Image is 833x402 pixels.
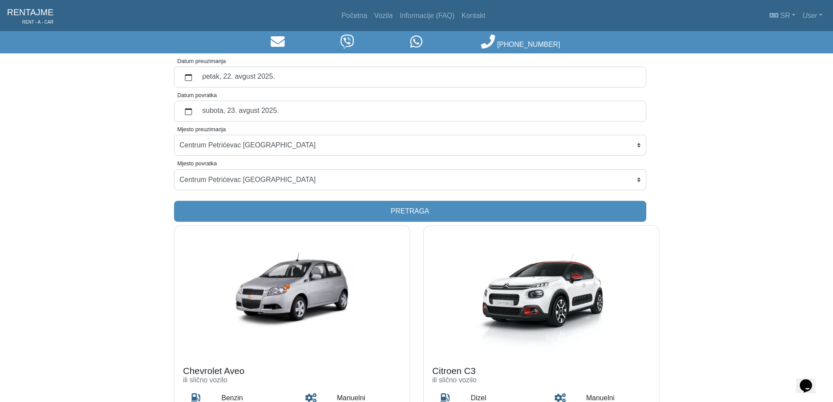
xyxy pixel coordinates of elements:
[371,7,397,24] a: Vozila
[424,226,659,357] img: Citroen C3
[481,41,560,48] a: [PHONE_NUMBER]
[497,41,560,48] span: [PHONE_NUMBER]
[183,376,401,384] h6: ili slično vozilo
[7,19,53,25] span: RENT - A - CAR
[178,57,226,65] label: Datum preuzimanja
[185,74,192,81] svg: calendar
[796,367,824,393] iframe: chat widget
[178,125,226,133] label: Mjesto preuzimanja
[174,226,410,357] img: Chevrolet Aveo
[180,103,197,119] button: calendar
[799,7,826,24] a: User
[178,159,217,168] label: Mjesto povratka
[7,3,53,28] a: RENTAJMERENT - A - CAR
[802,12,817,19] em: User
[183,366,401,377] h4: Chevrolet Aveo
[766,7,799,24] a: sr
[396,7,458,24] a: Informacije (FAQ)
[197,103,641,119] label: subota, 23. avgust 2025.
[174,201,646,222] button: Pretraga
[458,7,489,24] a: Kontakt
[432,376,650,384] h6: ili slično vozilo
[180,69,197,85] button: calendar
[197,69,641,85] label: petak, 22. avgust 2025.
[178,91,217,99] label: Datum povratka
[781,12,790,19] span: sr
[338,7,371,24] a: Početna
[185,108,192,115] svg: calendar
[432,366,650,377] h4: Citroen C3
